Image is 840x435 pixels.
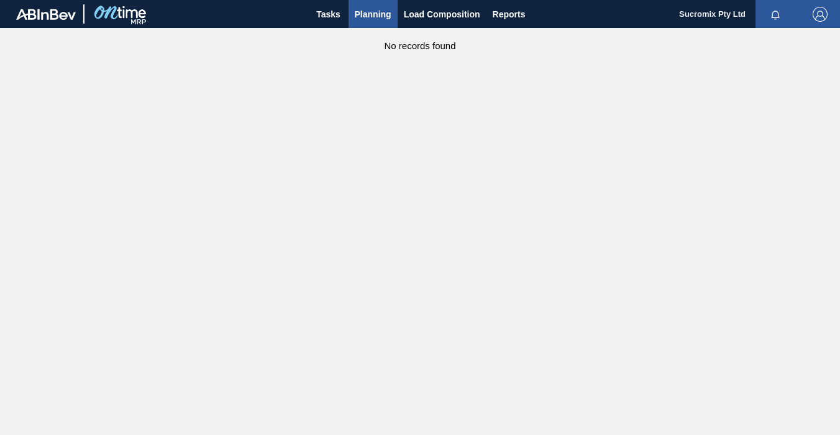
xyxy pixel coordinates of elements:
[493,7,526,22] span: Reports
[16,9,76,20] img: TNhmsLtSVTkK8tSr43FrP2fwEKptu5GPRR3wAAAABJRU5ErkJggg==
[813,7,828,22] img: Logout
[315,7,342,22] span: Tasks
[355,7,391,22] span: Planning
[404,7,480,22] span: Load Composition
[756,6,795,23] button: Notifications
